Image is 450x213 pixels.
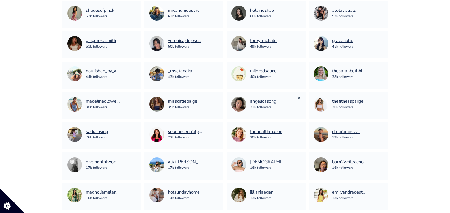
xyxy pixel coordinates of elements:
[67,127,82,142] img: 17794517.jpg
[231,66,246,81] img: 11200768295.jpg
[149,66,164,81] img: 50383278330.jpg
[250,68,277,75] a: mildredsauce
[168,44,201,49] div: 50k followers
[149,127,164,142] img: 49411081188.jpg
[86,44,116,49] div: 51k followers
[86,14,114,19] div: 62k followers
[332,14,356,19] div: 53k followers
[86,68,120,75] a: nourished_by_anne
[168,189,200,196] a: hotsundayhome
[149,36,164,51] img: 27132975.jpg
[250,98,276,105] a: angelicasong
[332,75,367,80] div: 38k followers
[86,159,120,165] a: onemonthtwocameras
[314,127,328,142] img: 244542554.jpg
[314,97,328,112] img: 40277116828.jpg
[332,98,364,105] div: thefitnesspaiige
[168,98,197,105] a: misskatiepaige
[332,165,367,171] div: 16k followers
[86,105,120,110] div: 38k followers
[168,68,192,75] a: _rosetanaka
[332,135,360,140] div: 19k followers
[67,6,82,21] img: 30911065.jpg
[250,105,276,110] div: 31k followers
[168,128,202,135] a: soberincentralpark
[332,128,360,135] a: drearamirezz_
[314,36,328,51] img: 8579269780.jpg
[314,66,328,81] img: 52538208268.jpg
[168,159,202,165] a: aliki.[PERSON_NAME]
[67,36,82,51] img: 29660623.jpg
[168,75,192,80] div: 43k followers
[314,157,328,172] img: 43640955169.jpg
[298,95,301,101] a: ×
[149,188,164,202] img: 22654553483.jpg
[86,128,108,135] div: sadieloving
[168,7,200,14] a: mixandmeasure
[86,7,114,14] div: shadesofpinck
[168,37,201,44] a: veronicajdejesus
[250,7,276,14] a: helainezhao_
[250,14,276,19] div: 60k followers
[250,159,285,165] a: [DEMOGRAPHIC_DATA]
[86,165,120,171] div: 17k followers
[231,36,246,51] img: 30652464246.jpg
[168,14,200,19] div: 61k followers
[332,196,367,201] div: 13k followers
[231,6,246,21] img: 70431539005.jpg
[67,66,82,81] img: 5378829469.jpg
[250,44,277,49] div: 49k followers
[332,68,367,75] a: thesarahbethblog
[86,37,116,44] a: gingerosesmith
[231,97,246,112] img: 14756732.jpg
[314,188,328,202] img: 19057261.jpg
[168,135,202,140] div: 23k followers
[86,135,108,140] div: 26k followers
[86,98,120,105] a: madelineoldweiler_
[168,196,200,201] div: 14k followers
[332,7,356,14] a: atolavisuals
[332,37,353,44] a: gracenahx
[149,6,164,21] img: 2302919413.jpg
[67,97,82,112] img: 1902519745.jpg
[250,165,285,171] div: 16k followers
[149,157,164,172] img: 57963642507.jpg
[168,105,197,110] div: 35k followers
[250,128,282,135] a: thehealthmason
[332,189,367,196] a: emilyandradestyle
[86,75,120,80] div: 44k followers
[314,6,328,21] img: 33636873.jpg
[332,105,364,110] div: 30k followers
[250,189,273,196] a: jillianjaeger
[250,135,282,140] div: 20k followers
[86,189,120,196] div: magnoliamelange
[86,196,120,201] div: 16k followers
[149,97,164,112] img: 180843355.jpg
[332,44,353,49] div: 45k followers
[231,157,246,172] img: 357675316.jpg
[250,37,277,44] a: torey_mchale
[332,159,367,165] a: born2writeacookbook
